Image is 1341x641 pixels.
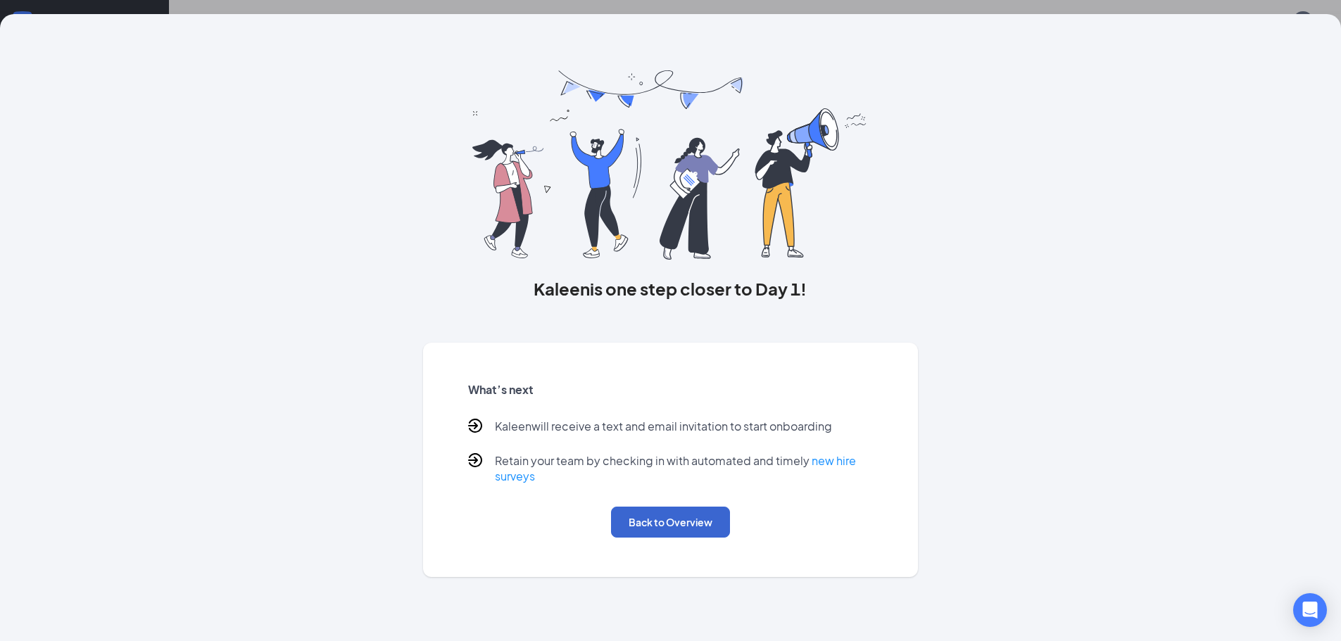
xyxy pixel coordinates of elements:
[611,507,730,538] button: Back to Overview
[1293,593,1327,627] div: Open Intercom Messenger
[468,382,874,398] h5: What’s next
[495,419,832,436] p: Kaleen will receive a text and email invitation to start onboarding
[495,453,874,484] p: Retain your team by checking in with automated and timely
[423,277,919,300] h3: Kaleen is one step closer to Day 1!
[495,453,856,483] a: new hire surveys
[472,70,869,260] img: you are all set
